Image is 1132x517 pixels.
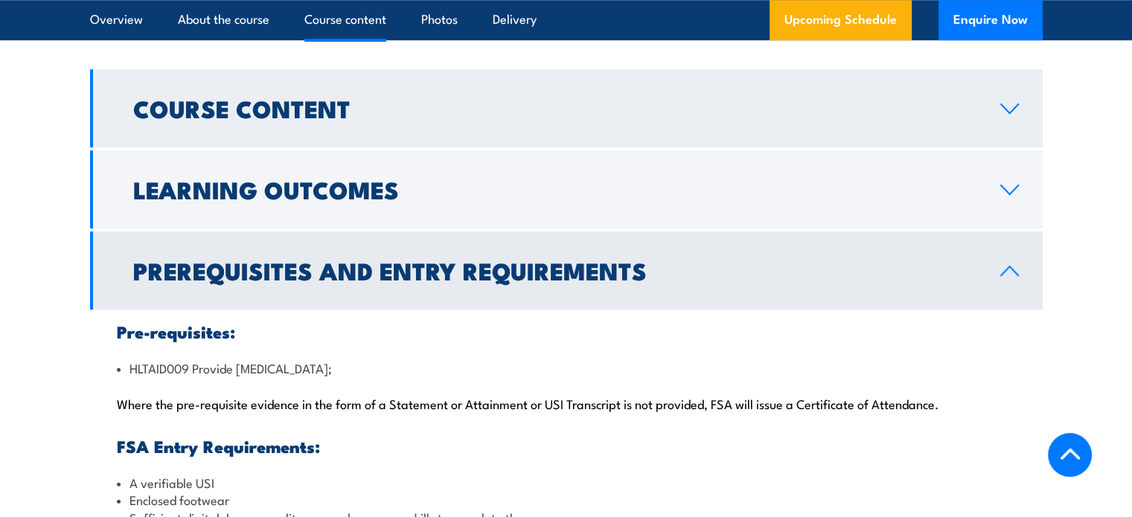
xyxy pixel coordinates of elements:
[90,69,1043,147] a: Course Content
[133,260,976,280] h2: Prerequisites and Entry Requirements
[117,323,1016,340] h3: Pre-requisites:
[90,150,1043,228] a: Learning Outcomes
[117,474,1016,491] li: A verifiable USI
[90,231,1043,309] a: Prerequisites and Entry Requirements
[133,97,976,118] h2: Course Content
[117,396,1016,411] p: Where the pre-requisite evidence in the form of a Statement or Attainment or USI Transcript is no...
[117,359,1016,376] li: HLTAID009 Provide [MEDICAL_DATA];
[117,437,1016,455] h3: FSA Entry Requirements:
[117,491,1016,508] li: Enclosed footwear
[133,179,976,199] h2: Learning Outcomes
